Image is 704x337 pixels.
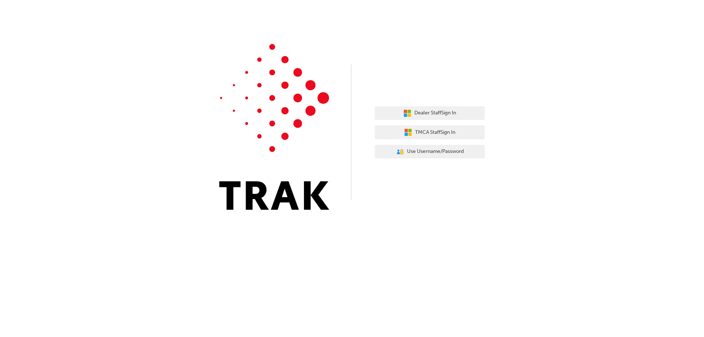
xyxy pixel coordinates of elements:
[375,106,485,120] button: Dealer StaffSign In
[414,109,456,117] span: Dealer Staff Sign In
[219,44,329,210] img: Trak
[407,147,464,156] span: Use Username/Password
[375,145,485,159] button: Use Username/Password
[415,128,455,137] span: TMCA Staff Sign In
[375,125,485,139] button: TMCA StaffSign In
